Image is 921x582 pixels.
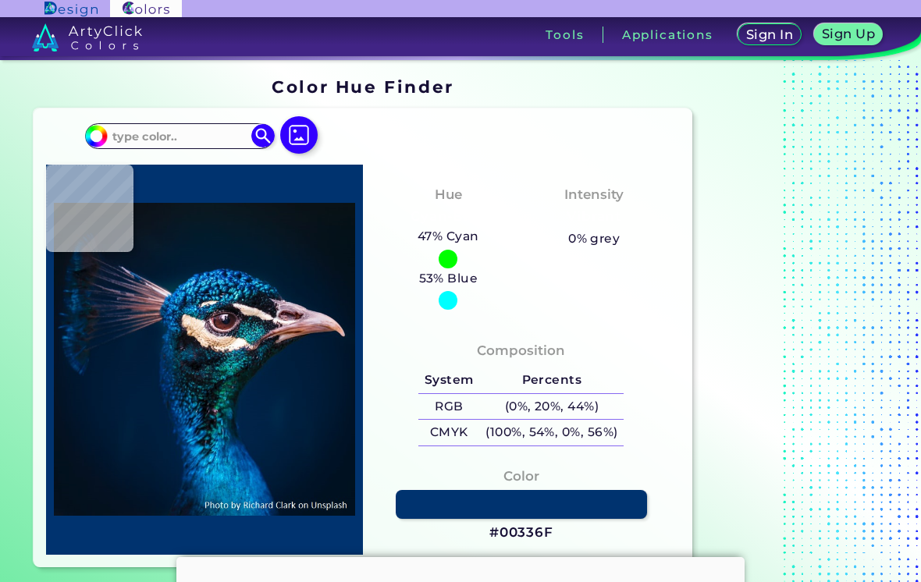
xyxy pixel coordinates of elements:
[272,75,453,98] h1: Color Hue Finder
[480,420,624,445] h5: (100%, 54%, 0%, 56%)
[477,339,565,362] h4: Composition
[251,124,275,147] img: icon search
[503,465,539,488] h4: Color
[418,394,479,420] h5: RGB
[404,208,493,226] h3: Cyan-Blue
[560,208,628,226] h3: Vibrant
[107,126,252,147] input: type color..
[747,28,793,41] h5: Sign In
[480,394,624,420] h5: (0%, 20%, 44%)
[418,420,479,445] h5: CMYK
[546,29,584,41] h3: Tools
[32,23,142,51] img: logo_artyclick_colors_white.svg
[564,183,624,206] h4: Intensity
[411,226,485,247] h5: 47% Cyan
[489,523,553,542] h3: #00336F
[54,172,355,547] img: img_pavlin.jpg
[815,24,881,45] a: Sign Up
[418,367,479,393] h5: System
[622,29,713,41] h3: Applications
[823,27,875,40] h5: Sign Up
[413,268,484,289] h5: 53% Blue
[568,229,620,249] h5: 0% grey
[739,24,801,45] a: Sign In
[44,2,97,16] img: ArtyClick Design logo
[480,367,624,393] h5: Percents
[435,183,462,206] h4: Hue
[280,116,318,154] img: icon picture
